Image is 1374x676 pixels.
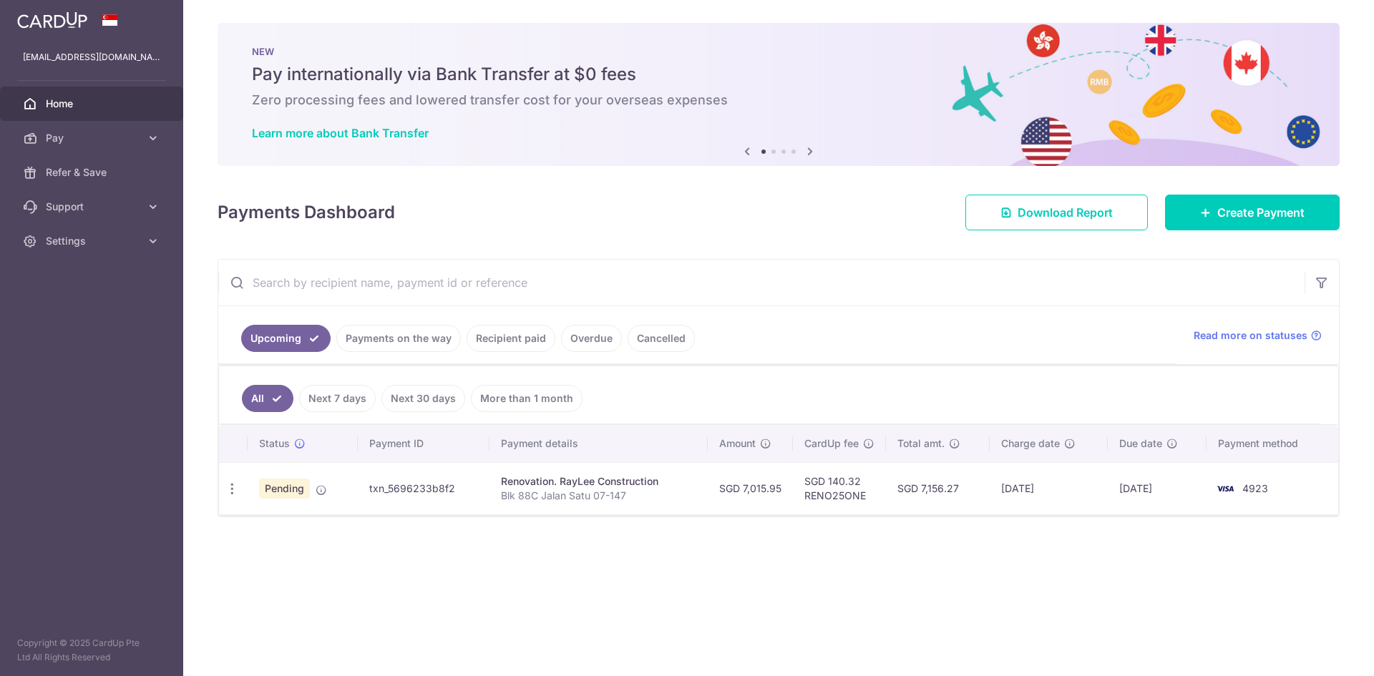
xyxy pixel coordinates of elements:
[252,46,1305,57] p: NEW
[259,479,310,499] span: Pending
[1018,204,1113,221] span: Download Report
[17,11,87,29] img: CardUp
[965,195,1148,230] a: Download Report
[1165,195,1340,230] a: Create Payment
[46,131,140,145] span: Pay
[1194,328,1322,343] a: Read more on statuses
[252,92,1305,109] h6: Zero processing fees and lowered transfer cost for your overseas expenses
[886,462,990,514] td: SGD 7,156.27
[252,126,429,140] a: Learn more about Bank Transfer
[990,462,1108,514] td: [DATE]
[1119,436,1162,451] span: Due date
[299,385,376,412] a: Next 7 days
[561,325,622,352] a: Overdue
[501,489,696,503] p: Blk 88C Jalan Satu 07-147
[218,23,1340,166] img: Bank transfer banner
[1194,328,1307,343] span: Read more on statuses
[628,325,695,352] a: Cancelled
[1207,425,1338,462] th: Payment method
[46,165,140,180] span: Refer & Save
[793,462,886,514] td: SGD 140.32 RENO25ONE
[467,325,555,352] a: Recipient paid
[471,385,583,412] a: More than 1 month
[708,462,793,514] td: SGD 7,015.95
[252,63,1305,86] h5: Pay internationally via Bank Transfer at $0 fees
[46,200,140,214] span: Support
[1001,436,1060,451] span: Charge date
[241,325,331,352] a: Upcoming
[218,260,1305,305] input: Search by recipient name, payment id or reference
[23,50,160,64] p: [EMAIL_ADDRESS][DOMAIN_NAME]
[1242,482,1268,494] span: 4923
[242,385,293,412] a: All
[46,97,140,111] span: Home
[46,234,140,248] span: Settings
[358,462,489,514] td: txn_5696233b8f2
[897,436,945,451] span: Total amt.
[381,385,465,412] a: Next 30 days
[1211,480,1239,497] img: Bank Card
[358,425,489,462] th: Payment ID
[336,325,461,352] a: Payments on the way
[804,436,859,451] span: CardUp fee
[719,436,756,451] span: Amount
[1217,204,1305,221] span: Create Payment
[1108,462,1207,514] td: [DATE]
[218,200,395,225] h4: Payments Dashboard
[501,474,696,489] div: Renovation. RayLee Construction
[259,436,290,451] span: Status
[489,425,708,462] th: Payment details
